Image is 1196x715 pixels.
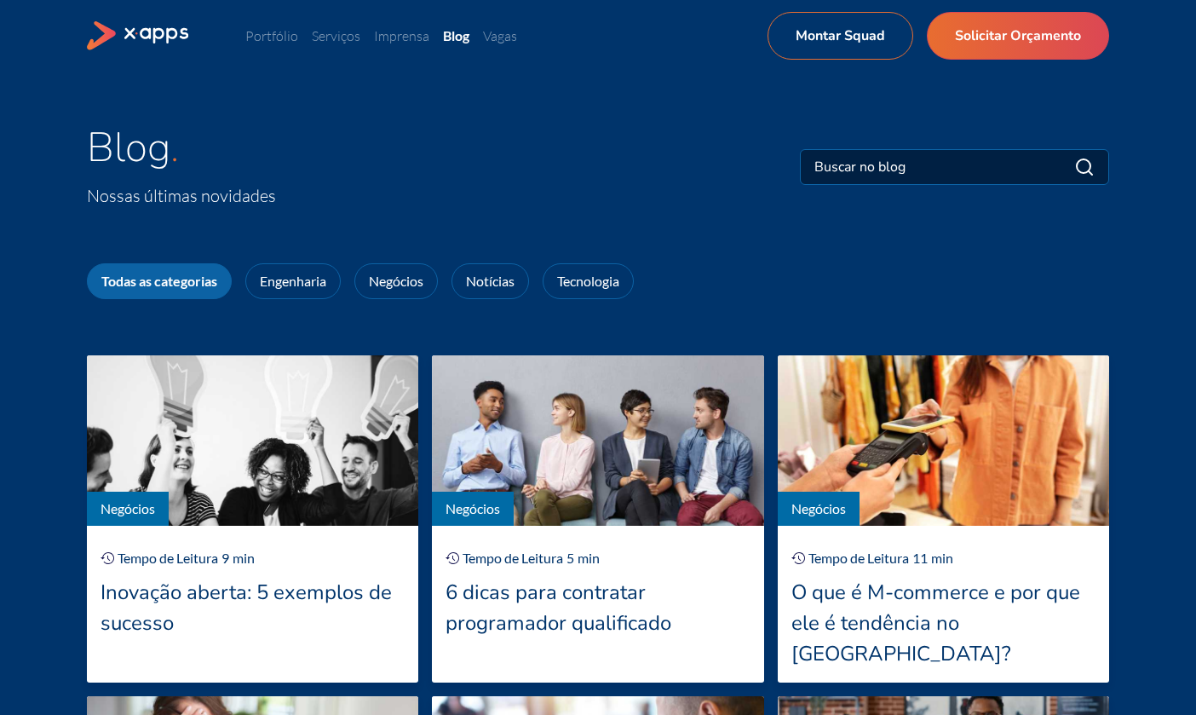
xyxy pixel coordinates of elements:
a: Tempo de Leitura9minInovação aberta: 5 exemplos de sucesso [87,526,418,683]
a: Negócios [354,263,438,299]
a: Todas as categorias [87,263,232,299]
div: min [931,548,953,568]
a: Negócios [791,500,846,516]
a: Solicitar Orçamento [927,12,1109,60]
a: Tempo de Leitura11minO que é M-commerce e por que ele é tendência no [GEOGRAPHIC_DATA]? [778,526,1109,683]
div: 11 [912,548,928,568]
a: Notícias [451,263,529,299]
a: Blog [443,27,469,43]
div: min [233,548,255,568]
a: Tecnologia [543,263,634,299]
input: Buscar no blog [814,157,987,177]
a: Portfólio [245,27,298,44]
div: 5 [566,548,574,568]
div: 6 dicas para contratar programador qualificado [446,577,750,638]
a: Negócios [446,500,500,516]
div: O que é M-commerce e por que ele é tendência no [GEOGRAPHIC_DATA]? [791,577,1095,669]
a: Serviços [312,27,360,44]
a: Montar Squad [768,12,913,60]
div: Tempo de Leitura [463,548,563,568]
div: 9 [221,548,229,568]
div: Tempo de Leitura [118,548,218,568]
a: Engenharia [245,263,341,299]
span: Nossas últimas novidades [87,185,276,206]
div: Tempo de Leitura [808,548,909,568]
div: min [578,548,600,568]
a: Imprensa [374,27,429,44]
a: Vagas [483,27,517,44]
a: Negócios [101,500,155,516]
a: Tempo de Leitura5min6 dicas para contratar programador qualificado [432,526,763,683]
span: Blog [87,119,170,176]
div: Inovação aberta: 5 exemplos de sucesso [101,577,405,638]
